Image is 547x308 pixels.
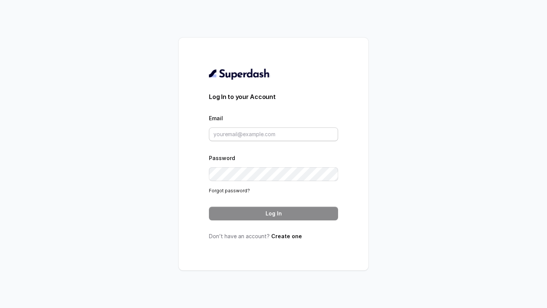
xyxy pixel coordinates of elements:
label: Password [209,155,235,161]
p: Don’t have an account? [209,233,338,240]
img: light.svg [209,68,270,80]
button: Log In [209,207,338,220]
h3: Log In to your Account [209,92,338,101]
label: Email [209,115,223,121]
a: Create one [271,233,302,239]
a: Forgot password? [209,188,250,193]
input: youremail@example.com [209,127,338,141]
